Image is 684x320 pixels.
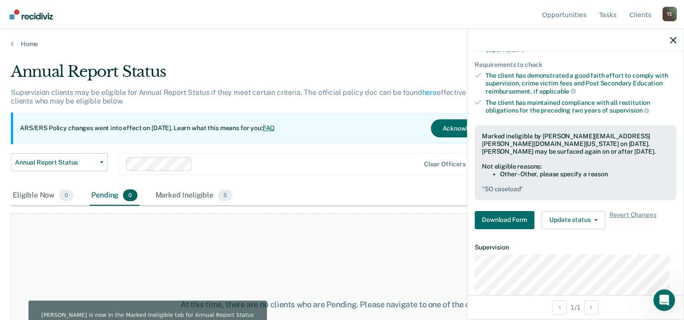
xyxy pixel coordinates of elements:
span: supervision [609,107,649,114]
pre: " SO caseload " [482,185,669,193]
img: Recidiviz [9,9,53,19]
a: here [422,88,437,97]
iframe: Intercom live chat [653,289,675,311]
button: Next Opportunity [584,300,599,315]
a: FAQ [263,124,275,132]
span: 0 [59,189,73,201]
span: 5 [218,189,232,201]
a: Home [11,40,673,48]
div: Marked Ineligible [154,186,235,206]
span: Annual Report Status [15,159,96,166]
span: supervision [486,46,525,53]
li: Other - Other, please specify a reason [500,170,669,178]
button: Previous Opportunity [552,300,567,315]
dt: Supervision [475,244,676,251]
a: Navigate to form link [475,211,538,229]
div: Eligible Now [11,186,75,206]
div: The client has maintained compliance with all restitution obligations for the preceding two years of [486,99,676,114]
div: Marked ineligible by [PERSON_NAME][EMAIL_ADDRESS][PERSON_NAME][DOMAIN_NAME][US_STATE] on [DATE]. ... [482,132,669,155]
div: T E [662,7,677,21]
div: Requirements to check [475,61,676,69]
div: Annual Report Status [11,62,524,88]
div: The client has demonstrated a good faith effort to comply with supervision, crime victim fees and... [486,72,676,95]
button: Profile dropdown button [662,7,677,21]
p: Supervision clients may be eligible for Annual Report Status if they meet certain criteria. The o... [11,88,517,105]
div: At this time, there are no clients who are Pending. Please navigate to one of the other tabs. [177,300,508,310]
div: 1 / 1 [467,295,684,319]
span: Revert Changes [609,211,656,229]
button: Acknowledge & Close [431,119,517,137]
div: Pending [90,186,139,206]
div: Clear officers [424,160,466,168]
button: Update status [542,211,605,229]
div: Not eligible reasons: [482,163,669,170]
button: Download Form [475,211,534,229]
span: 0 [123,189,137,201]
p: ARS/ERS Policy changes went into effect on [DATE]. Learn what this means for you: [20,124,275,133]
span: applicable [539,88,576,95]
